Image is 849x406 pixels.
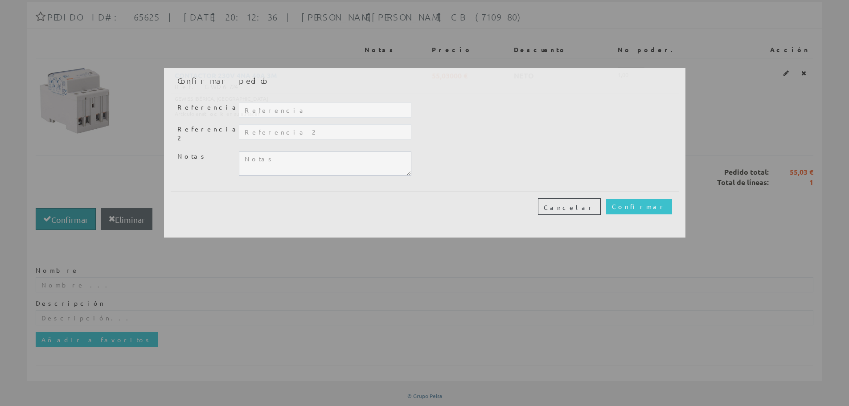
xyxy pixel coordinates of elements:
[239,103,411,118] input: Referencia
[606,199,672,214] input: Confirmar
[239,124,411,139] input: Referencia 2
[177,125,239,142] font: Referencia 2
[177,75,268,86] font: Confirmar pedido
[544,203,595,211] font: Cancelar
[177,152,207,160] font: Notas
[177,103,239,111] font: Referencia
